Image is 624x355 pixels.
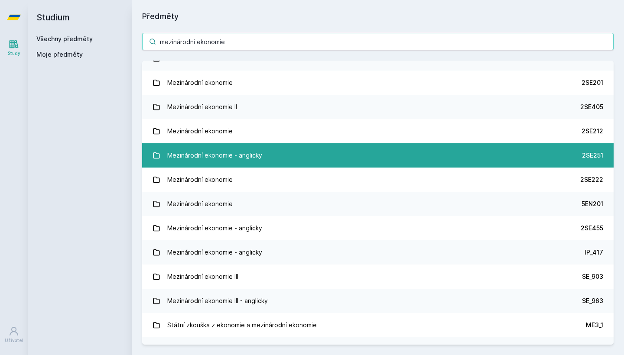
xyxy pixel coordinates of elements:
div: 2SE405 [580,103,603,111]
a: Uživatel [2,322,26,348]
a: Mezinárodní ekonomie III SE_903 [142,265,614,289]
a: Study [2,35,26,61]
div: Mezinárodní ekonomie III - anglicky [167,292,268,310]
a: Mezinárodní ekonomie III - anglicky SE_963 [142,289,614,313]
div: 2SE251 [582,151,603,160]
div: Státní zkouška z ekonomie a mezinárodní ekonomie [167,316,317,334]
div: SE_963 [582,297,603,305]
a: Mezinárodní ekonomie 5EN201 [142,192,614,216]
div: SE_903 [582,272,603,281]
a: Mezinárodní ekonomie 2SE201 [142,71,614,95]
div: Mezinárodní ekonomie [167,171,233,188]
div: Mezinárodní ekonomie [167,123,233,140]
a: Mezinárodní ekonomie - anglicky 2SE455 [142,216,614,240]
div: Study [8,50,20,57]
span: Moje předměty [36,50,83,59]
div: Mezinárodní ekonomie II [167,98,237,116]
a: Mezinárodní ekonomie 2SE222 [142,168,614,192]
div: Uživatel [5,337,23,344]
div: IP_417 [585,248,603,257]
div: 2SE455 [581,224,603,232]
a: Mezinárodní ekonomie 2SE212 [142,119,614,143]
div: Mezinárodní ekonomie - anglicky [167,219,262,237]
a: Mezinárodní ekonomie II 2SE405 [142,95,614,119]
div: Mezinárodní ekonomie [167,74,233,91]
div: 2SE212 [582,127,603,136]
input: Název nebo ident předmětu… [142,33,614,50]
div: Mezinárodní ekonomie - anglicky [167,147,262,164]
a: Všechny předměty [36,35,93,42]
div: Mezinárodní ekonomie III [167,268,238,285]
a: Mezinárodní ekonomie - anglicky IP_417 [142,240,614,265]
a: Mezinárodní ekonomie - anglicky 2SE251 [142,143,614,168]
div: Mezinárodní ekonomie - anglicky [167,244,262,261]
h1: Předměty [142,10,614,23]
div: ME3_1 [586,321,603,329]
div: Mezinárodní ekonomie [167,195,233,213]
div: 5EN201 [582,200,603,208]
div: 2SE201 [582,78,603,87]
a: Státní zkouška z ekonomie a mezinárodní ekonomie ME3_1 [142,313,614,337]
div: 2SE222 [580,175,603,184]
